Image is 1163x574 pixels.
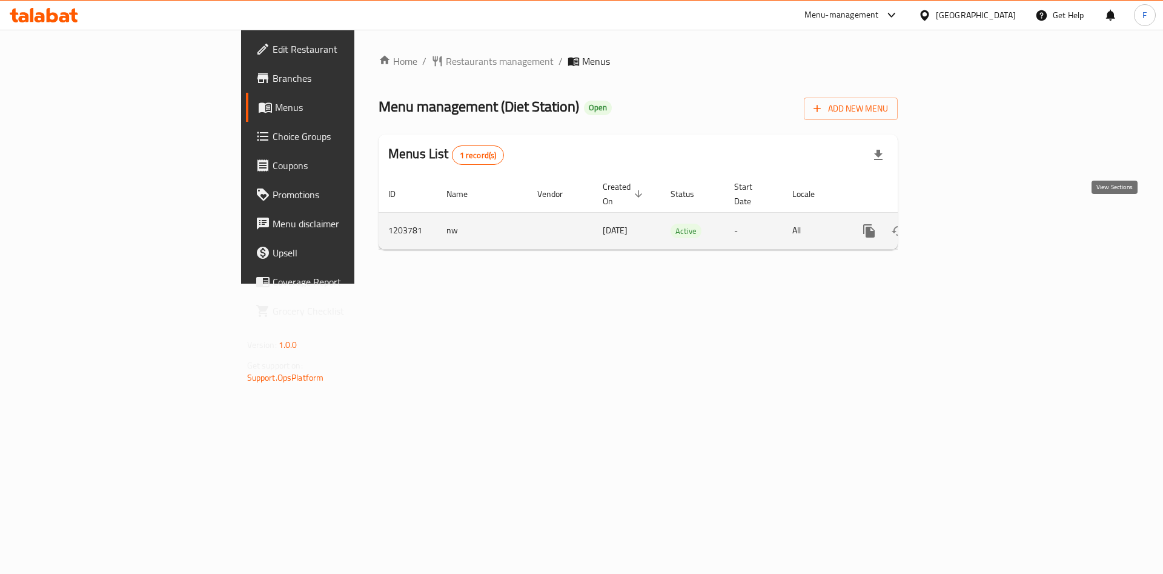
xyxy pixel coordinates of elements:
[246,35,436,64] a: Edit Restaurant
[452,150,504,161] span: 1 record(s)
[246,151,436,180] a: Coupons
[273,158,426,173] span: Coupons
[273,129,426,144] span: Choice Groups
[671,187,710,201] span: Status
[446,54,554,68] span: Restaurants management
[724,212,783,249] td: -
[431,54,554,68] a: Restaurants management
[1142,8,1147,22] span: F
[273,71,426,85] span: Branches
[855,216,884,245] button: more
[247,358,303,373] span: Get support on:
[452,145,505,165] div: Total records count
[246,238,436,267] a: Upsell
[275,100,426,115] span: Menus
[246,122,436,151] a: Choice Groups
[603,222,628,238] span: [DATE]
[246,93,436,122] a: Menus
[603,179,646,209] span: Created On
[388,187,411,201] span: ID
[584,102,612,113] span: Open
[247,370,324,385] a: Support.OpsPlatform
[558,54,563,68] li: /
[273,187,426,202] span: Promotions
[273,304,426,318] span: Grocery Checklist
[864,141,893,170] div: Export file
[379,93,579,120] span: Menu management ( Diet Station )
[273,42,426,56] span: Edit Restaurant
[584,101,612,115] div: Open
[437,212,528,249] td: nw
[246,267,436,296] a: Coverage Report
[813,101,888,116] span: Add New Menu
[936,8,1016,22] div: [GEOGRAPHIC_DATA]
[246,64,436,93] a: Branches
[783,212,845,249] td: All
[273,245,426,260] span: Upsell
[671,224,701,238] span: Active
[884,216,913,245] button: Change Status
[537,187,578,201] span: Vendor
[582,54,610,68] span: Menus
[792,187,830,201] span: Locale
[379,176,981,250] table: enhanced table
[388,145,504,165] h2: Menus List
[246,209,436,238] a: Menu disclaimer
[273,275,426,289] span: Coverage Report
[804,98,898,120] button: Add New Menu
[246,296,436,325] a: Grocery Checklist
[247,337,277,353] span: Version:
[279,337,297,353] span: 1.0.0
[734,179,768,209] span: Start Date
[446,187,483,201] span: Name
[246,180,436,209] a: Promotions
[379,54,898,68] nav: breadcrumb
[845,176,981,213] th: Actions
[804,8,879,22] div: Menu-management
[273,216,426,231] span: Menu disclaimer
